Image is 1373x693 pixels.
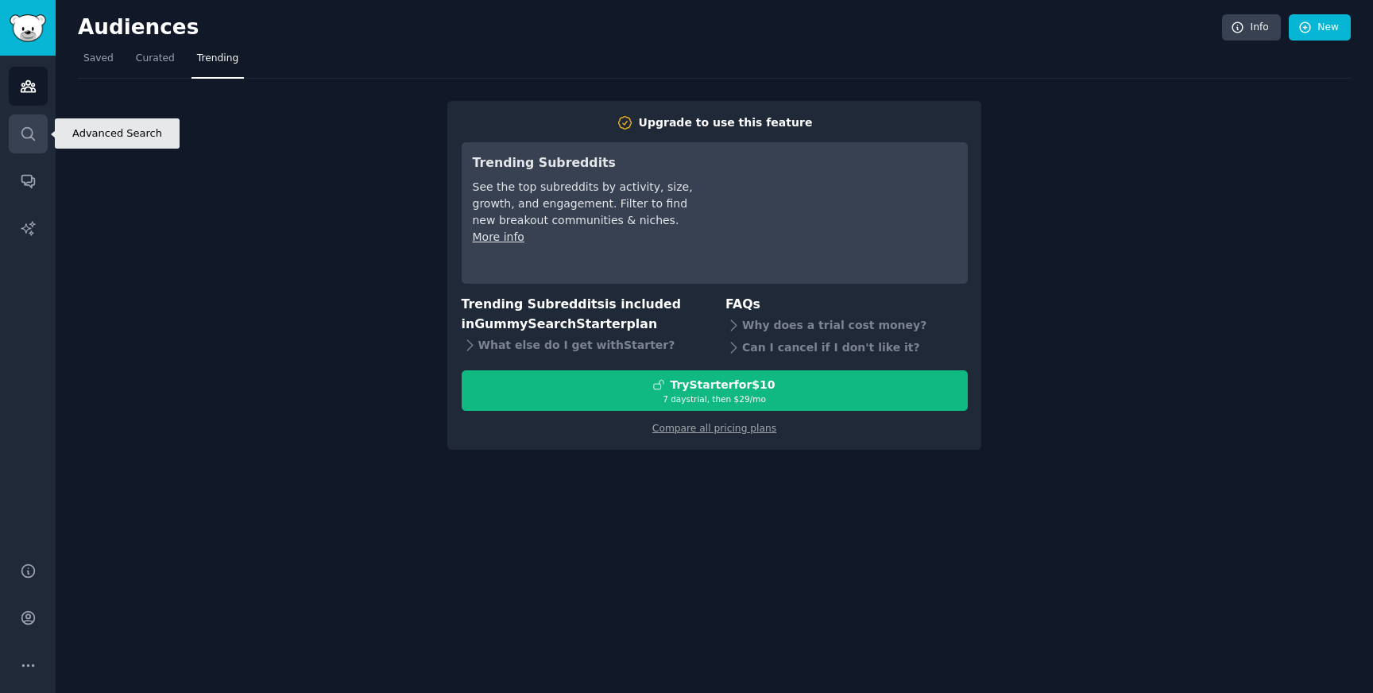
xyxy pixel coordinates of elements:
div: 7 days trial, then $ 29 /mo [462,393,967,405]
h3: FAQs [725,295,968,315]
button: TryStarterfor$107 daystrial, then $29/mo [462,370,968,411]
a: Curated [130,46,180,79]
span: Saved [83,52,114,66]
a: More info [473,230,524,243]
img: GummySearch logo [10,14,46,42]
h2: Audiences [78,15,1222,41]
div: Upgrade to use this feature [639,114,813,131]
a: Info [1222,14,1281,41]
span: Trending [197,52,238,66]
div: Try Starter for $10 [670,377,775,393]
a: New [1289,14,1351,41]
h3: Trending Subreddits [473,153,696,173]
a: Saved [78,46,119,79]
div: What else do I get with Starter ? [462,334,704,356]
span: GummySearch Starter [474,316,626,331]
h3: Trending Subreddits is included in plan [462,295,704,334]
div: See the top subreddits by activity, size, growth, and engagement. Filter to find new breakout com... [473,179,696,229]
span: Curated [136,52,175,66]
div: Can I cancel if I don't like it? [725,337,968,359]
a: Trending [191,46,244,79]
div: Why does a trial cost money? [725,315,968,337]
a: Compare all pricing plans [652,423,776,434]
iframe: YouTube video player [718,153,957,273]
